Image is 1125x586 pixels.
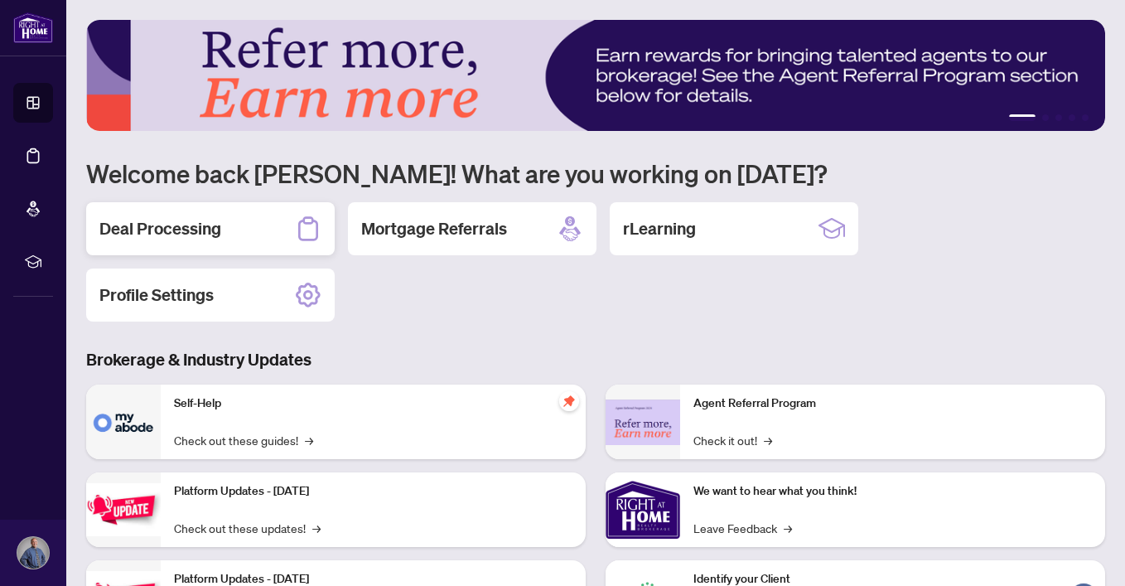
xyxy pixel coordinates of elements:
img: Profile Icon [17,537,49,569]
button: 3 [1055,114,1062,121]
span: → [305,431,313,449]
img: Self-Help [86,385,161,459]
a: Check out these guides!→ [174,431,313,449]
a: Check out these updates!→ [174,519,321,537]
button: 2 [1042,114,1049,121]
h1: Welcome back [PERSON_NAME]! What are you working on [DATE]? [86,157,1105,189]
button: 1 [1009,114,1036,121]
h2: Mortgage Referrals [361,217,507,240]
button: 5 [1082,114,1089,121]
img: We want to hear what you think! [606,472,680,547]
span: → [312,519,321,537]
span: pushpin [559,391,579,411]
img: Agent Referral Program [606,400,680,445]
span: → [784,519,792,537]
img: Platform Updates - July 21, 2025 [86,483,161,535]
a: Check it out!→ [693,431,772,449]
h3: Brokerage & Industry Updates [86,348,1105,371]
p: We want to hear what you think! [693,482,1092,501]
img: logo [13,12,53,43]
a: Leave Feedback→ [693,519,792,537]
p: Self-Help [174,395,572,413]
h2: Profile Settings [99,283,214,307]
button: Open asap [1059,528,1108,578]
h2: rLearning [623,217,696,240]
p: Platform Updates - [DATE] [174,482,572,501]
button: 4 [1069,114,1075,121]
h2: Deal Processing [99,217,221,240]
span: → [764,431,772,449]
p: Agent Referral Program [693,395,1092,413]
img: Slide 0 [86,20,1105,131]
